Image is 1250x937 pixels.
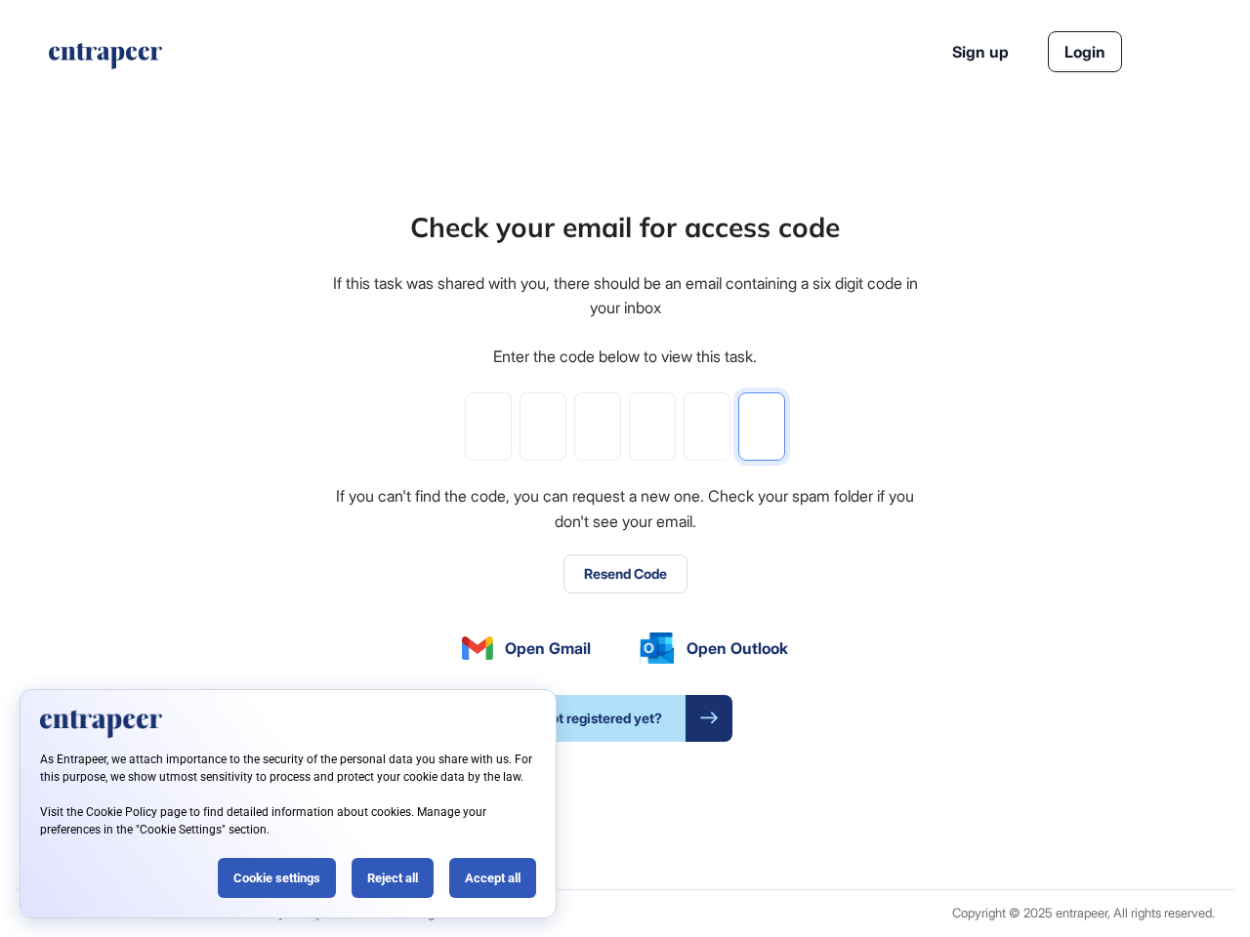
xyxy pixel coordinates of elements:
a: entrapeer-logo [47,43,164,76]
a: Sign up [952,40,1009,63]
span: Open Gmail [505,636,591,660]
a: Open Outlook [640,632,788,664]
div: Check your email for access code [410,207,840,248]
div: Enter the code below to view this task. [493,345,757,370]
a: Open Gmail [462,636,591,660]
button: Resend Code [563,554,687,593]
a: Not registered yet? [518,695,732,742]
div: If you can't find the code, you can request a new one. Check your spam folder if you don't see yo... [330,484,920,534]
span: Open Outlook [687,636,788,660]
div: If this task was shared with you, there should be an email containing a six digit code in your inbox [330,271,920,321]
span: Not registered yet? [518,695,686,742]
div: Copyright © 2025 entrapeer, All rights reserved. [952,906,1215,920]
a: Login [1048,31,1122,72]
